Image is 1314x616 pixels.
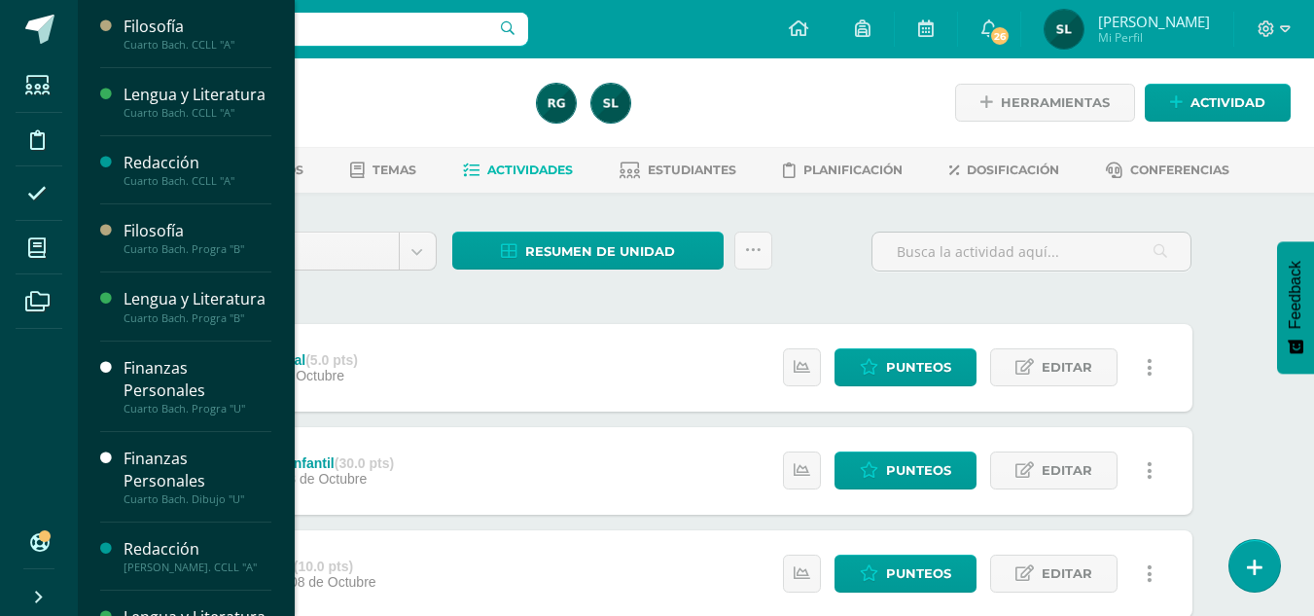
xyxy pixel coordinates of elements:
[90,13,528,46] input: Busca un usuario...
[803,163,903,177] span: Planificación
[152,107,514,126] div: Cuarto Bach. CCLL 'A'
[1098,12,1210,31] span: [PERSON_NAME]
[124,84,271,106] div: Lengua y Literatura
[124,311,271,325] div: Cuarto Bach. Progra "B"
[124,242,271,256] div: Cuarto Bach. Progra "B"
[1042,556,1092,592] span: Editar
[124,357,271,402] div: Finanzas Personales
[1277,241,1314,374] button: Feedback - Mostrar encuesta
[124,538,271,574] a: Redacción[PERSON_NAME]. CCLL "A"
[223,559,375,574] div: Actitudinal
[1045,10,1083,49] img: 77d0099799e9eceb63e6129de23b17bd.png
[989,25,1011,47] span: 26
[463,155,573,186] a: Actividades
[886,453,951,489] span: Punteos
[124,402,271,416] div: Cuarto Bach. Progra "U"
[620,155,736,186] a: Estudiantes
[124,16,271,38] div: Filosofía
[591,84,630,123] img: 77d0099799e9eceb63e6129de23b17bd.png
[886,556,951,592] span: Punteos
[216,233,384,270] span: Unidad 4
[783,155,903,186] a: Planificación
[537,84,576,123] img: e044b199acd34bf570a575bac584e1d1.png
[1042,349,1092,385] span: Editar
[124,84,271,120] a: Lengua y LiteraturaCuarto Bach. CCLL "A"
[335,455,394,471] strong: (30.0 pts)
[835,348,977,386] a: Punteos
[294,559,353,574] strong: (10.0 pts)
[949,155,1059,186] a: Dosificación
[124,448,271,506] a: Finanzas PersonalesCuarto Bach. Dibujo "U"
[290,574,376,590] span: 08 de Octubre
[373,163,416,177] span: Temas
[124,152,271,174] div: Redacción
[124,288,271,324] a: Lengua y LiteraturaCuarto Bach. Progra "B"
[648,163,736,177] span: Estudiantes
[1130,163,1229,177] span: Conferencias
[124,152,271,188] a: RedacciónCuarto Bach. CCLL "A"
[1287,261,1304,329] span: Feedback
[452,232,724,270] a: Resumen de unidad
[886,349,951,385] span: Punteos
[124,448,271,492] div: Finanzas Personales
[1042,453,1092,489] span: Editar
[525,234,675,270] span: Resumen de unidad
[350,155,416,186] a: Temas
[152,80,514,107] h1: Redacción
[124,16,271,52] a: FilosofíaCuarto Bach. CCLL "A"
[967,163,1059,177] span: Dosificación
[872,233,1190,271] input: Busca la actividad aquí...
[223,455,394,471] div: Antología infantil
[305,352,358,368] strong: (5.0 pts)
[1098,29,1210,46] span: Mi Perfil
[835,452,977,489] a: Punteos
[124,220,271,256] a: FilosofíaCuarto Bach. Progra "B"
[124,492,271,506] div: Cuarto Bach. Dibujo "U"
[258,368,344,383] span: 08 de Octubre
[124,38,271,52] div: Cuarto Bach. CCLL "A"
[124,561,271,574] div: [PERSON_NAME]. CCLL "A"
[1001,85,1110,121] span: Herramientas
[124,288,271,310] div: Lengua y Literatura
[1190,85,1265,121] span: Actividad
[1106,155,1229,186] a: Conferencias
[124,357,271,416] a: Finanzas PersonalesCuarto Bach. Progra "U"
[835,555,977,593] a: Punteos
[124,538,271,561] div: Redacción
[124,106,271,120] div: Cuarto Bach. CCLL "A"
[1145,84,1291,122] a: Actividad
[955,84,1135,122] a: Herramientas
[281,471,368,487] span: 08 de Octubre
[201,233,436,270] a: Unidad 4
[124,174,271,188] div: Cuarto Bach. CCLL "A"
[487,163,573,177] span: Actividades
[124,220,271,242] div: Filosofía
